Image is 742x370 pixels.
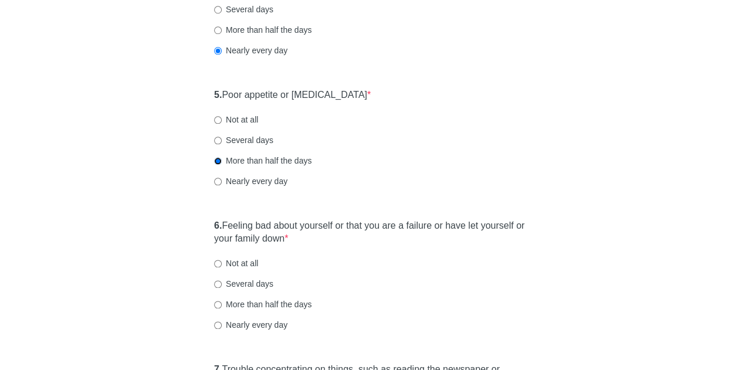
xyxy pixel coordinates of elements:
[214,4,273,15] label: Several days
[214,6,222,13] input: Several days
[214,26,222,34] input: More than half the days
[214,280,222,288] input: Several days
[214,257,258,269] label: Not at all
[214,278,273,290] label: Several days
[214,175,287,187] label: Nearly every day
[214,301,222,308] input: More than half the days
[214,157,222,165] input: More than half the days
[214,116,222,124] input: Not at all
[214,178,222,185] input: Nearly every day
[214,219,528,246] label: Feeling bad about yourself or that you are a failure or have let yourself or your family down
[214,260,222,267] input: Not at all
[214,134,273,146] label: Several days
[214,89,371,102] label: Poor appetite or [MEDICAL_DATA]
[214,298,311,310] label: More than half the days
[214,90,222,100] strong: 5.
[214,114,258,125] label: Not at all
[214,319,287,331] label: Nearly every day
[214,137,222,144] input: Several days
[214,47,222,55] input: Nearly every day
[214,321,222,329] input: Nearly every day
[214,24,311,36] label: More than half the days
[214,45,287,56] label: Nearly every day
[214,220,222,230] strong: 6.
[214,155,311,167] label: More than half the days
